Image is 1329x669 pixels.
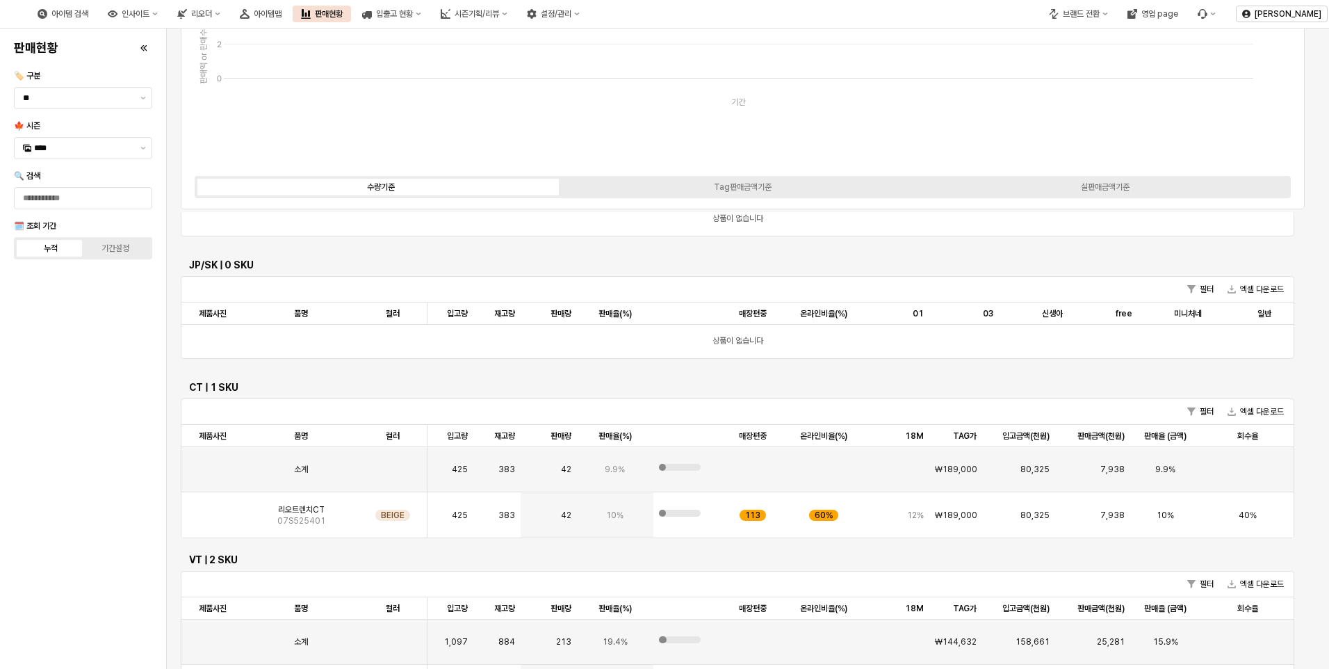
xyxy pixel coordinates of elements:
span: 19.4% [603,636,628,647]
p: [PERSON_NAME] [1255,8,1321,19]
span: 113 [745,510,760,521]
span: TAG가 [953,430,977,442]
div: 설정/관리 [541,9,571,19]
button: 필터 [1182,576,1219,593]
span: 884 [498,636,515,647]
label: 기간설정 [83,242,148,255]
button: 판매현황 [293,6,351,22]
div: 영업 page [1141,9,1178,19]
span: 60% [815,510,833,521]
span: 컬러 [386,430,400,442]
span: 10% [1157,510,1174,521]
span: 🗓️ 조회 기간 [14,221,56,231]
button: 브랜드 전환 [1041,6,1116,22]
button: 필터 [1182,281,1219,298]
span: 80,325 [1020,464,1050,475]
span: 품명 [294,430,308,442]
span: 매장편중 [739,603,767,614]
span: TAG가 [953,603,977,614]
span: 판매율 (금액) [1144,430,1187,442]
h6: VT | 2 SKU [189,554,1286,566]
span: 80,325 [1020,510,1050,521]
span: 품명 [294,603,308,614]
label: 실판매금액기준 [924,181,1286,193]
span: 입고량 [447,308,468,319]
button: 시즌기획/리뷰 [432,6,516,22]
span: 9.9% [605,464,625,475]
div: 누적 [44,243,58,253]
span: 판매량 [551,308,571,319]
span: 18M [905,603,924,614]
label: 수량기준 [199,181,562,193]
button: 영업 page [1119,6,1187,22]
span: 판매율(%) [598,603,632,614]
div: 상품이 없습니다 [181,325,1294,358]
span: 입고금액(천원) [1002,603,1050,614]
button: 제안 사항 표시 [135,138,152,159]
span: 제품사진 [199,308,227,319]
div: 시즌기획/리뷰 [455,9,499,19]
span: 18M [905,430,924,442]
h6: JP/SK | 0 SKU [189,259,1286,271]
div: 리오더 [191,9,212,19]
span: BEIGE [381,510,405,521]
div: 입출고 현황 [376,9,413,19]
span: 일반 [1257,308,1271,319]
button: 입출고 현황 [354,6,430,22]
span: 1,097 [444,636,468,647]
div: 인사이트 [99,6,166,22]
span: 158,661 [1016,636,1050,647]
div: Menu item 6 [1189,6,1224,22]
span: 입고량 [447,603,468,614]
span: 12% [907,510,924,521]
button: 필터 [1182,403,1219,420]
span: 온라인비율(%) [800,308,847,319]
main: App Frame [167,29,1329,669]
span: 판매량 [551,430,571,442]
h4: 판매현황 [14,41,58,55]
span: 판매금액(천원) [1077,430,1125,442]
span: 회수율 [1237,430,1258,442]
span: 판매율(%) [598,308,632,319]
span: ₩144,632 [935,636,977,647]
span: 01 [913,308,924,319]
span: 재고량 [494,603,515,614]
span: 03 [983,308,993,319]
span: 회수율 [1237,603,1258,614]
span: 재고량 [494,430,515,442]
button: [PERSON_NAME] [1236,6,1328,22]
span: 213 [556,636,571,647]
span: 40% [1239,510,1257,521]
button: 엑셀 다운로드 [1222,281,1289,298]
span: 383 [498,464,515,475]
button: 아이템맵 [231,6,290,22]
span: ₩189,000 [935,510,977,521]
span: 🔍 검색 [14,171,40,181]
button: 엑셀 다운로드 [1222,576,1289,593]
span: 입고금액(천원) [1002,430,1050,442]
h6: CT | 1 SKU [189,381,1286,394]
span: 컬러 [386,603,400,614]
div: 판매현황 [315,9,343,19]
span: 🍁 시즌 [14,121,40,131]
button: 리오더 [169,6,229,22]
span: 컬러 [386,308,400,319]
span: ₩189,000 [935,464,977,475]
span: 10% [606,510,623,521]
span: 소계 [294,636,308,647]
span: 🏷️ 구분 [14,71,40,81]
span: 리오트렌치CT [278,504,325,515]
span: 재고량 [494,308,515,319]
span: 미니처네 [1174,308,1202,319]
div: 아이템 검색 [29,6,97,22]
div: 아이템맵 [254,9,282,19]
span: 판매량 [551,603,571,614]
button: 제안 사항 표시 [135,88,152,108]
span: 9.9% [1155,464,1175,475]
div: 아이템 검색 [51,9,88,19]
